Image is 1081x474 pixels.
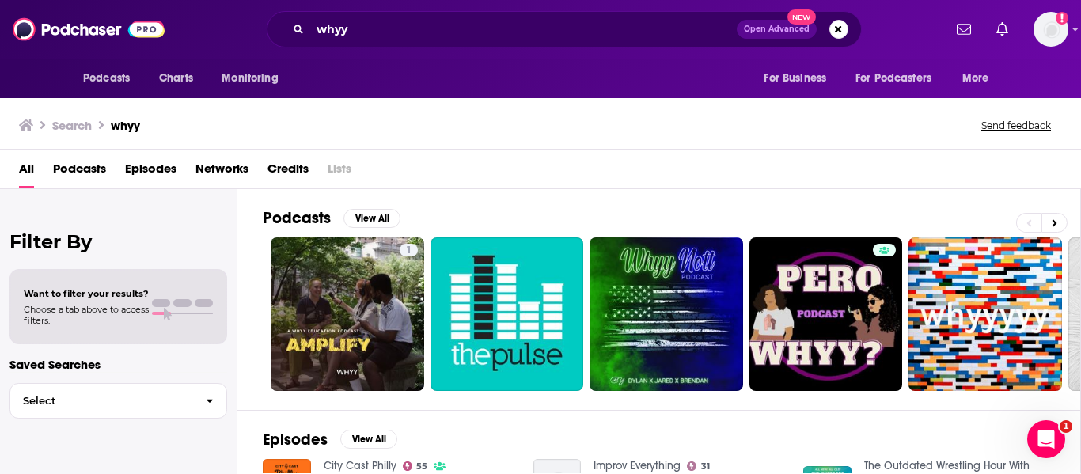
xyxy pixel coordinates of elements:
span: Podcasts [83,67,130,89]
a: Show notifications dropdown [950,16,977,43]
span: 1 [406,243,412,259]
a: 55 [403,461,428,471]
span: Select [10,396,193,406]
input: Search podcasts, credits, & more... [310,17,737,42]
h2: Filter By [9,230,227,253]
span: More [962,67,989,89]
h2: Podcasts [263,208,331,228]
span: Open Advanced [744,25,810,33]
a: 1 [400,244,418,256]
span: New [787,9,816,25]
a: 31 [687,461,710,471]
a: Credits [267,156,309,188]
iframe: Intercom live chat [1027,420,1065,458]
span: Choose a tab above to access filters. [24,304,149,326]
a: All [19,156,34,188]
button: open menu [72,63,150,93]
a: Networks [195,156,248,188]
a: EpisodesView All [263,430,397,449]
button: Show profile menu [1034,12,1068,47]
a: Episodes [125,156,176,188]
a: Improv Everything [594,459,681,472]
span: Charts [159,67,193,89]
h3: whyy [111,118,140,133]
button: Send feedback [977,119,1056,132]
h3: Search [52,118,92,133]
span: 55 [416,463,427,470]
a: Charts [149,63,203,93]
img: User Profile [1034,12,1068,47]
a: Podcasts [53,156,106,188]
a: Show notifications dropdown [990,16,1015,43]
span: Monitoring [222,67,278,89]
span: 31 [701,463,710,470]
p: Saved Searches [9,357,227,372]
span: For Business [764,67,826,89]
span: Want to filter your results? [24,288,149,299]
span: For Podcasters [855,67,931,89]
button: open menu [845,63,954,93]
a: City Cast Philly [324,459,396,472]
span: Lists [328,156,351,188]
button: open menu [211,63,298,93]
a: 1 [271,237,424,391]
button: View All [343,209,400,228]
a: PodcastsView All [263,208,400,228]
button: open menu [951,63,1009,93]
button: Select [9,383,227,419]
div: Search podcasts, credits, & more... [267,11,862,47]
span: 1 [1060,420,1072,433]
svg: Add a profile image [1056,12,1068,25]
span: Logged in as Mallory813 [1034,12,1068,47]
h2: Episodes [263,430,328,449]
button: Open AdvancedNew [737,20,817,39]
button: open menu [753,63,846,93]
button: View All [340,430,397,449]
img: Podchaser - Follow, Share and Rate Podcasts [13,14,165,44]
